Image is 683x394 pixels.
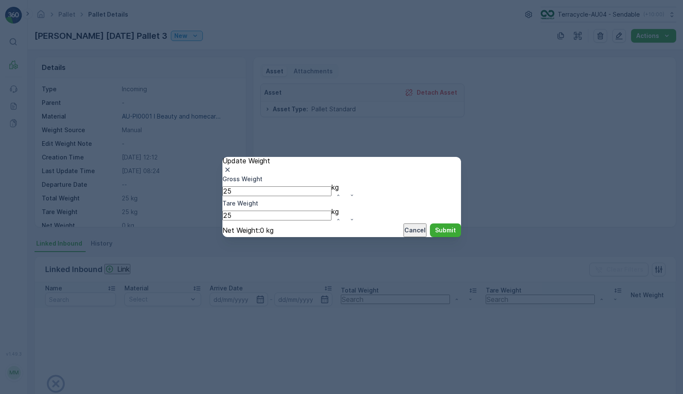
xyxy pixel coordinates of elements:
p: 0 kg [260,226,274,234]
p: Submit [435,226,456,235]
p: kg [331,183,339,191]
button: Submit [430,223,461,237]
p: Net Weight : [222,226,260,234]
label: Gross Weight [222,175,262,183]
label: Tare Weight [222,200,258,207]
p: Update Weight [222,157,461,165]
p: Cancel [404,226,426,235]
p: kg [331,208,339,215]
button: Cancel [403,223,427,237]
